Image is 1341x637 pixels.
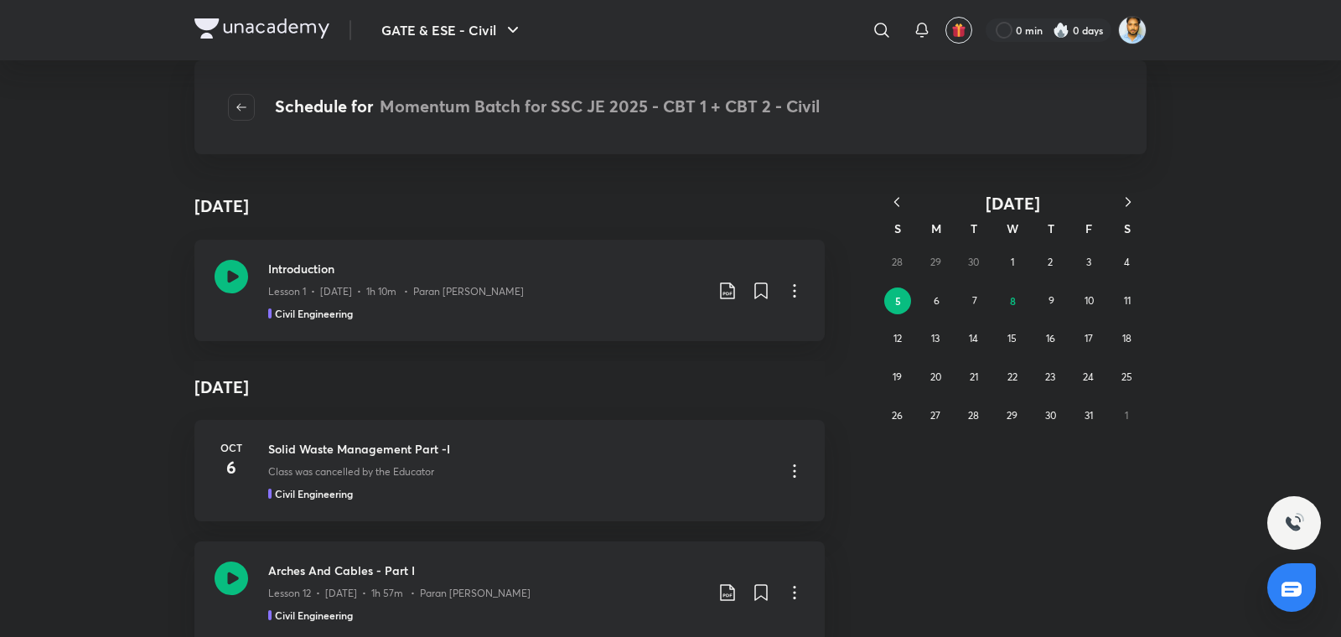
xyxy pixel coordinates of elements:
[1086,256,1091,268] abbr: October 3, 2025
[922,364,949,391] button: October 20, 2025
[1048,256,1053,268] abbr: October 2, 2025
[884,287,911,314] button: October 5, 2025
[1010,294,1016,308] abbr: October 8, 2025
[972,294,977,307] abbr: October 7, 2025
[934,294,940,307] abbr: October 6, 2025
[960,325,987,352] button: October 14, 2025
[1045,409,1056,422] abbr: October 30, 2025
[1075,402,1102,429] button: October 31, 2025
[1011,256,1014,268] abbr: October 1, 2025
[371,13,533,47] button: GATE & ESE - Civil
[268,284,524,299] p: Lesson 1 • [DATE] • 1h 10m • Paran [PERSON_NAME]
[1085,294,1094,307] abbr: October 10, 2025
[1045,370,1055,383] abbr: October 23, 2025
[931,332,940,344] abbr: October 13, 2025
[960,402,987,429] button: October 28, 2025
[1048,294,1054,307] abbr: October 9, 2025
[215,440,248,455] h6: Oct
[1007,370,1017,383] abbr: October 22, 2025
[893,370,902,383] abbr: October 19, 2025
[1085,409,1093,422] abbr: October 31, 2025
[951,23,966,38] img: avatar
[893,332,902,344] abbr: October 12, 2025
[194,420,825,521] a: Oct6Solid Waste Management Part -IClass was cancelled by the EducatorCivil Engineering
[986,192,1040,215] span: [DATE]
[1046,332,1055,344] abbr: October 16, 2025
[999,287,1026,314] button: October 8, 2025
[1007,220,1018,236] abbr: Wednesday
[275,306,353,321] h5: Civil Engineering
[1037,249,1064,276] button: October 2, 2025
[999,325,1026,352] button: October 15, 2025
[971,220,977,236] abbr: Tuesday
[1124,294,1131,307] abbr: October 11, 2025
[930,409,940,422] abbr: October 27, 2025
[968,409,979,422] abbr: October 28, 2025
[961,287,988,314] button: October 7, 2025
[268,440,771,458] h3: Solid Waste Management Part -I
[969,332,978,344] abbr: October 14, 2025
[922,402,949,429] button: October 27, 2025
[1124,256,1130,268] abbr: October 4, 2025
[194,194,249,219] h4: [DATE]
[1113,249,1140,276] button: October 4, 2025
[1053,22,1069,39] img: streak
[1075,249,1102,276] button: October 3, 2025
[1038,287,1064,314] button: October 9, 2025
[1075,325,1102,352] button: October 17, 2025
[268,464,434,479] p: Class was cancelled by the Educator
[1113,325,1140,352] button: October 18, 2025
[268,562,704,579] h3: Arches And Cables - Part I
[1037,364,1064,391] button: October 23, 2025
[194,18,329,43] a: Company Logo
[894,220,901,236] abbr: Sunday
[1075,364,1102,391] button: October 24, 2025
[1114,287,1141,314] button: October 11, 2025
[1284,513,1304,533] img: ttu
[194,361,825,413] h4: [DATE]
[922,325,949,352] button: October 13, 2025
[884,325,911,352] button: October 12, 2025
[268,260,704,277] h3: Introduction
[1121,370,1132,383] abbr: October 25, 2025
[892,409,903,422] abbr: October 26, 2025
[999,249,1026,276] button: October 1, 2025
[268,586,531,601] p: Lesson 12 • [DATE] • 1h 57m • Paran [PERSON_NAME]
[931,220,941,236] abbr: Monday
[930,370,941,383] abbr: October 20, 2025
[1037,325,1064,352] button: October 16, 2025
[1085,220,1092,236] abbr: Friday
[275,486,353,501] h5: Civil Engineering
[923,287,950,314] button: October 6, 2025
[895,294,901,308] abbr: October 5, 2025
[945,17,972,44] button: avatar
[194,240,825,341] a: IntroductionLesson 1 • [DATE] • 1h 10m • Paran [PERSON_NAME]Civil Engineering
[1124,220,1131,236] abbr: Saturday
[194,18,329,39] img: Company Logo
[1048,220,1054,236] abbr: Thursday
[1113,364,1140,391] button: October 25, 2025
[1085,332,1093,344] abbr: October 17, 2025
[1122,332,1131,344] abbr: October 18, 2025
[999,364,1026,391] button: October 22, 2025
[1083,370,1094,383] abbr: October 24, 2025
[215,455,248,480] h4: 6
[1037,402,1064,429] button: October 30, 2025
[380,95,820,117] span: Momentum Batch for SSC JE 2025 - CBT 1 + CBT 2 - Civil
[915,193,1110,214] button: [DATE]
[960,364,987,391] button: October 21, 2025
[884,402,911,429] button: October 26, 2025
[275,94,820,121] h4: Schedule for
[275,608,353,623] h5: Civil Engineering
[1118,16,1147,44] img: Kunal Pradeep
[1007,332,1017,344] abbr: October 15, 2025
[1007,409,1017,422] abbr: October 29, 2025
[970,370,978,383] abbr: October 21, 2025
[1076,287,1103,314] button: October 10, 2025
[999,402,1026,429] button: October 29, 2025
[884,364,911,391] button: October 19, 2025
